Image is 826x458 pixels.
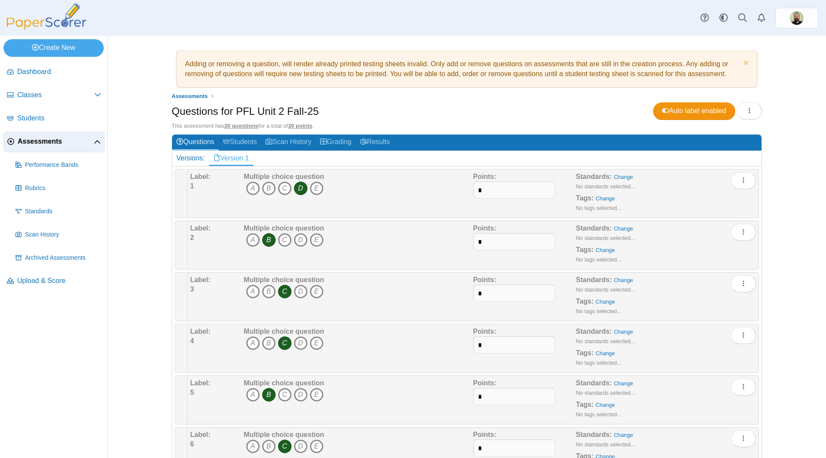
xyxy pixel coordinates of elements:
[190,440,194,448] b: 6
[246,440,260,453] i: A
[262,285,276,298] i: B
[3,39,104,56] a: Create New
[12,224,105,245] a: Scan History
[596,195,615,202] a: Change
[576,286,635,293] small: No standards selected...
[473,328,496,335] b: Points:
[262,440,276,453] i: B
[294,181,308,195] i: D
[310,336,324,350] i: E
[790,11,804,25] span: Zachary Butte - MRH Faculty
[576,173,612,180] b: Standards:
[473,224,496,232] b: Points:
[576,338,635,344] small: No standards selected...
[190,276,210,283] b: Label:
[190,182,194,190] b: 1
[576,349,594,357] b: Tags:
[731,275,756,292] button: More options
[3,3,89,30] img: PaperScorer
[473,431,496,438] b: Points:
[731,224,756,241] button: More options
[310,285,324,298] i: E
[190,431,210,438] b: Label:
[576,246,594,253] b: Tags:
[653,102,735,120] a: Auto label enabled
[576,441,635,448] small: No standards selected...
[775,8,818,28] a: ps.IbYvzNdzldgWHYXo
[576,328,612,335] b: Standards:
[3,271,105,292] a: Upload & Score
[310,233,324,247] i: E
[18,137,94,146] span: Assessments
[190,173,210,180] b: Label:
[219,135,261,151] a: Students
[12,201,105,222] a: Standards
[209,151,253,166] a: Version 1
[294,440,308,453] i: D
[190,389,194,396] b: 5
[25,254,101,262] span: Archived Assessments
[25,161,101,169] span: Performance Bands
[17,276,101,286] span: Upload & Score
[172,93,208,99] span: Assessments
[614,174,633,180] a: Change
[576,276,612,283] b: Standards:
[172,122,762,130] div: This assessment has for a total of .
[262,181,276,195] i: B
[246,285,260,298] i: A
[576,183,635,190] small: No standards selected...
[614,277,633,283] a: Change
[244,379,324,387] b: Multiple choice question
[224,123,258,129] u: 30 questions
[596,402,615,408] a: Change
[576,194,594,202] b: Tags:
[294,388,308,402] i: D
[246,233,260,247] i: A
[190,286,194,293] b: 3
[752,9,771,28] a: Alerts
[172,135,219,151] a: Questions
[356,135,394,151] a: Results
[278,285,292,298] i: C
[262,233,276,247] i: B
[262,388,276,402] i: B
[310,181,324,195] i: E
[244,224,324,232] b: Multiple choice question
[25,184,101,193] span: Rubrics
[190,379,210,387] b: Label:
[25,231,101,239] span: Scan History
[731,172,756,189] button: More options
[170,91,210,101] a: Assessments
[614,329,633,335] a: Change
[614,432,633,438] a: Change
[190,337,194,344] b: 4
[576,390,635,396] small: No standards selected...
[576,431,612,438] b: Standards:
[294,336,308,350] i: D
[278,233,292,247] i: C
[246,336,260,350] i: A
[596,298,615,305] a: Change
[262,336,276,350] i: B
[473,173,496,180] b: Points:
[576,308,622,314] small: No tags selected...
[190,234,194,241] b: 2
[294,285,308,298] i: D
[261,135,316,151] a: Scan History
[790,11,804,25] img: ps.IbYvzNdzldgWHYXo
[172,151,209,166] div: Versions:
[12,155,105,175] a: Performance Bands
[288,123,312,129] u: 30 points
[596,350,615,357] a: Change
[190,328,210,335] b: Label:
[576,235,635,241] small: No standards selected...
[246,388,260,402] i: A
[596,247,615,253] a: Change
[576,360,622,366] small: No tags selected...
[17,67,101,77] span: Dashboard
[576,401,594,408] b: Tags:
[316,135,356,151] a: Grading
[278,336,292,350] i: C
[244,328,324,335] b: Multiple choice question
[576,379,612,387] b: Standards:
